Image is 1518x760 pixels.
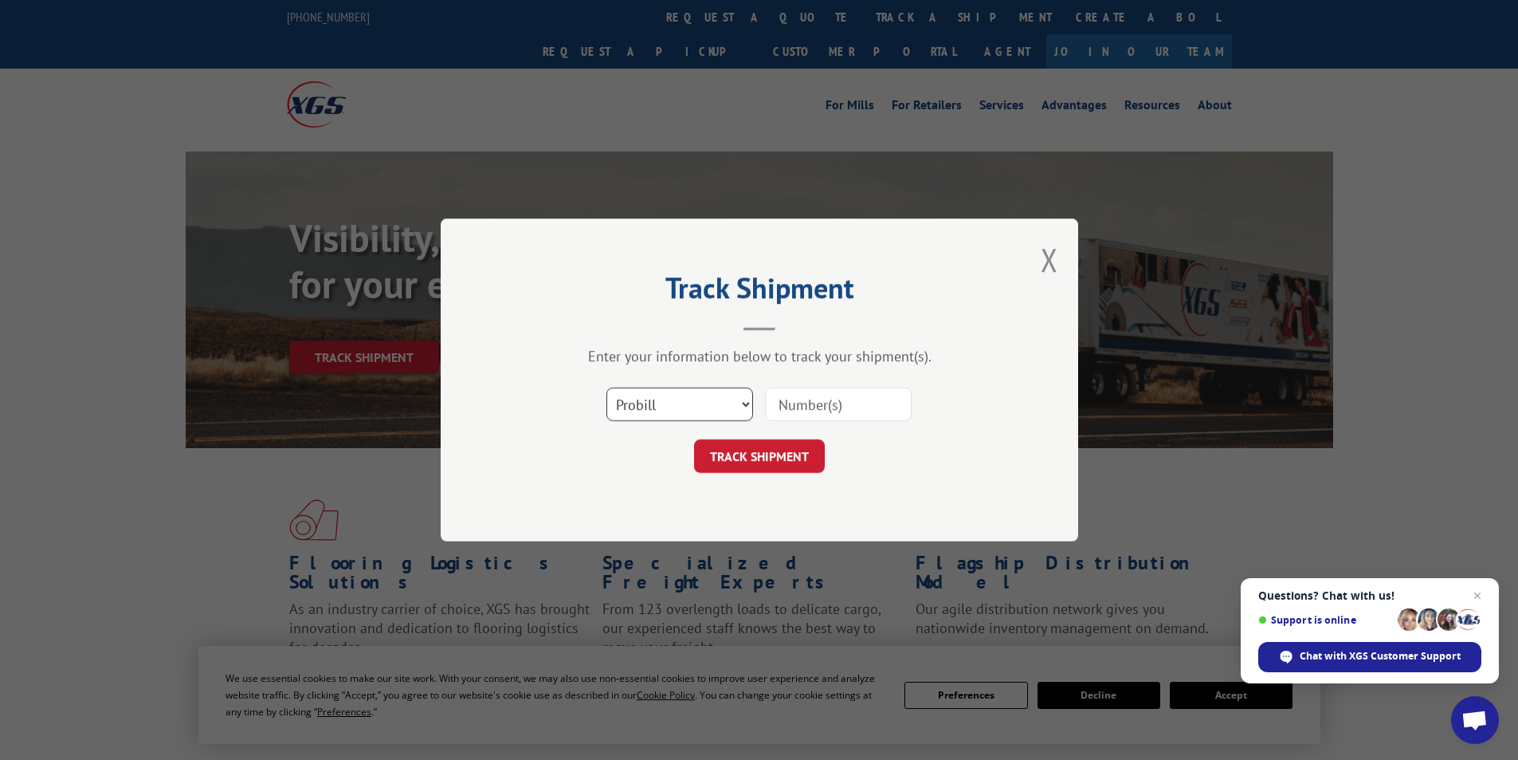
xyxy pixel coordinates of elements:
[520,277,998,307] h2: Track Shipment
[1258,614,1392,626] span: Support is online
[1468,586,1487,605] span: Close chat
[1258,589,1481,602] span: Questions? Chat with us!
[1258,642,1481,672] div: Chat with XGS Customer Support
[1451,696,1499,744] div: Open chat
[694,439,825,473] button: TRACK SHIPMENT
[1300,649,1461,664] span: Chat with XGS Customer Support
[520,347,998,365] div: Enter your information below to track your shipment(s).
[1041,238,1058,281] button: Close modal
[765,388,912,421] input: Number(s)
